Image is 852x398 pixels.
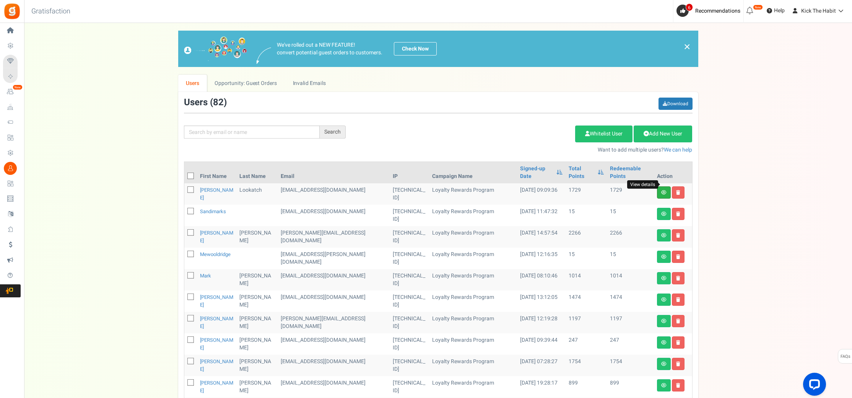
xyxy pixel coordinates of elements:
i: View details [661,383,667,388]
td: [PERSON_NAME] [236,312,278,333]
td: 15 [566,248,607,269]
i: Delete user [676,340,680,345]
h3: Gratisfaction [23,4,79,19]
td: [TECHNICAL_ID] [390,355,429,376]
td: 1729 [566,183,607,205]
td: [TECHNICAL_ID] [390,248,429,269]
td: 1474 [607,290,654,312]
td: Loyalty Rewards Program [429,333,517,355]
a: Signed-up Date [520,165,552,180]
a: Mark [200,272,211,279]
td: 899 [566,376,607,398]
td: [PERSON_NAME] [236,290,278,312]
td: 1014 [607,269,654,290]
td: Loyalty Rewards Program [429,248,517,269]
a: View details [657,186,671,199]
td: 1729 [607,183,654,205]
td: [TECHNICAL_ID] [390,333,429,355]
td: [DATE] 08:10:46 [517,269,565,290]
a: Opportunity: Guest Orders [207,75,285,92]
a: [PERSON_NAME] [200,358,233,373]
a: Users [178,75,207,92]
td: 15 [566,205,607,226]
td: Loyalty Rewards Program [429,355,517,376]
th: Last Name [236,162,278,183]
td: customer [278,248,390,269]
img: images [257,47,271,64]
td: [PERSON_NAME] [236,269,278,290]
td: [PERSON_NAME] [236,376,278,398]
i: View details [661,276,667,281]
td: customer [278,376,390,398]
a: Redeemable Points [610,165,651,180]
td: customer [278,269,390,290]
td: 1197 [607,312,654,333]
i: Delete user [676,276,680,281]
td: customer [278,333,390,355]
td: 15 [607,205,654,226]
td: customer [278,205,390,226]
a: New [3,85,21,98]
a: Add New User [634,126,692,142]
th: Campaign Name [429,162,517,183]
a: [PERSON_NAME] [200,379,233,394]
i: Delete user [676,362,680,366]
td: 1754 [607,355,654,376]
td: [DATE] 12:16:35 [517,248,565,269]
td: 1014 [566,269,607,290]
a: Check Now [394,42,437,55]
td: [DATE] 14:57:54 [517,226,565,248]
td: [PERSON_NAME] [236,333,278,355]
th: Email [278,162,390,183]
a: [PERSON_NAME] [200,315,233,330]
i: Delete user [676,297,680,302]
div: View details [627,180,658,189]
i: View details [661,362,667,366]
td: customer [278,312,390,333]
td: 899 [607,376,654,398]
a: sandimarks [200,208,226,215]
td: Loyalty Rewards Program [429,269,517,290]
td: [TECHNICAL_ID] [390,312,429,333]
img: Gratisfaction [3,3,21,20]
td: [DATE] 13:12:05 [517,290,565,312]
td: 1197 [566,312,607,333]
a: 6 Recommendations [676,5,743,17]
a: × [684,42,691,51]
td: 2266 [607,226,654,248]
td: Lookatch [236,183,278,205]
i: Delete user [676,319,680,323]
span: Help [772,7,785,15]
td: [TECHNICAL_ID] [390,226,429,248]
td: 1474 [566,290,607,312]
input: Search by email or name [184,126,320,139]
span: Recommendations [695,7,740,15]
td: [DATE] 19:28:17 [517,376,565,398]
td: 1754 [566,355,607,376]
td: [TECHNICAL_ID] [390,376,429,398]
th: Action [654,162,692,183]
a: [PERSON_NAME] [200,294,233,308]
td: 247 [607,333,654,355]
td: [DATE] 11:47:32 [517,205,565,226]
td: [PERSON_NAME] [236,355,278,376]
p: We've rolled out a NEW FEATURE! convert potential guest orders to customers. [277,41,382,57]
td: [TECHNICAL_ID] [390,269,429,290]
td: 2266 [566,226,607,248]
span: 6 [686,3,693,11]
a: Whitelist User [575,126,632,142]
a: Total Points [569,165,594,180]
img: images [184,36,247,61]
td: [DATE] 09:09:36 [517,183,565,205]
td: 247 [566,333,607,355]
td: Loyalty Rewards Program [429,312,517,333]
i: View details [661,297,667,302]
td: customer [278,290,390,312]
th: IP [390,162,429,183]
a: mewooldridge [200,251,231,258]
i: View details [661,319,667,323]
a: [PERSON_NAME] [200,336,233,351]
td: customer [278,355,390,376]
td: [TECHNICAL_ID] [390,183,429,205]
